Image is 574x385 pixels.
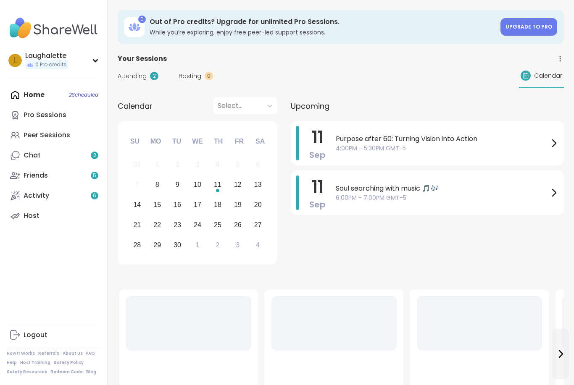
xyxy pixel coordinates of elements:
div: Host [24,211,39,220]
div: Choose Friday, September 26th, 2025 [229,216,247,234]
div: 14 [133,199,141,210]
div: 19 [234,199,242,210]
div: 4 [256,239,260,251]
div: 7 [135,179,139,190]
div: Choose Saturday, September 27th, 2025 [249,216,267,234]
div: 2 [216,239,219,251]
a: Chat2 [7,145,100,165]
a: Help [7,360,17,366]
div: Peer Sessions [24,131,70,140]
div: 22 [153,219,161,230]
a: Blog [86,369,96,375]
div: 15 [153,199,161,210]
a: Upgrade to Pro [500,18,557,36]
div: 1 [155,159,159,170]
span: Sep [309,149,326,161]
div: Friends [24,171,48,180]
div: Laughalette [25,51,68,60]
span: Calendar [118,100,153,112]
div: 29 [153,239,161,251]
a: Host Training [20,360,50,366]
div: month 2025-09 [127,155,268,255]
div: Choose Tuesday, September 9th, 2025 [169,176,187,194]
div: Not available Monday, September 1st, 2025 [148,156,166,174]
div: 0 [138,16,146,23]
div: Chat [24,151,41,160]
div: 18 [214,199,221,210]
div: Th [209,132,228,151]
div: Choose Saturday, October 4th, 2025 [249,236,267,254]
a: Activity6 [7,186,100,206]
div: 0 [205,72,213,80]
div: Logout [24,330,47,340]
div: 1 [196,239,200,251]
span: L [14,55,17,66]
div: 28 [133,239,141,251]
span: 2 [93,152,96,159]
div: 30 [174,239,181,251]
span: 6 [93,192,96,199]
span: 5 [93,172,96,179]
div: Mo [146,132,165,151]
div: 27 [254,219,262,230]
div: Pro Sessions [24,110,66,120]
h3: Out of Pro credits? Upgrade for unlimited Pro Sessions. [150,17,495,26]
div: 31 [133,159,141,170]
div: Choose Thursday, September 18th, 2025 [209,196,227,214]
a: Safety Policy [54,360,84,366]
div: Choose Wednesday, October 1st, 2025 [189,236,207,254]
div: Choose Tuesday, September 30th, 2025 [169,236,187,254]
div: 13 [254,179,262,190]
div: 20 [254,199,262,210]
span: Calendar [534,71,562,80]
div: 2 [150,72,158,80]
div: Choose Friday, September 12th, 2025 [229,176,247,194]
div: 8 [155,179,159,190]
div: Not available Thursday, September 4th, 2025 [209,156,227,174]
span: Your Sessions [118,54,167,64]
div: Activity [24,191,49,200]
div: Not available Saturday, September 6th, 2025 [249,156,267,174]
div: Not available Wednesday, September 3rd, 2025 [189,156,207,174]
div: Choose Tuesday, September 16th, 2025 [169,196,187,214]
div: Choose Tuesday, September 23rd, 2025 [169,216,187,234]
div: Fr [230,132,248,151]
div: Su [126,132,144,151]
a: Pro Sessions [7,105,100,125]
div: 3 [236,239,240,251]
a: Peer Sessions [7,125,100,145]
span: Soul searching with music 🎵🎶 [336,183,549,194]
span: 6:00PM - 7:00PM GMT-5 [336,194,549,202]
h3: While you’re exploring, enjoy free peer-led support sessions. [150,28,495,37]
span: Purpose after 60: Turning Vision into Action [336,134,549,144]
div: 24 [194,219,201,230]
div: Choose Sunday, September 28th, 2025 [128,236,146,254]
div: Choose Monday, September 22nd, 2025 [148,216,166,234]
span: 4:00PM - 5:30PM GMT-5 [336,144,549,153]
span: Upcoming [291,100,329,112]
div: Choose Monday, September 29th, 2025 [148,236,166,254]
div: 4 [216,159,219,170]
div: Choose Thursday, September 11th, 2025 [209,176,227,194]
div: Sa [251,132,269,151]
div: Not available Tuesday, September 2nd, 2025 [169,156,187,174]
a: Safety Resources [7,369,47,375]
div: We [188,132,207,151]
div: 21 [133,219,141,230]
a: Friends5 [7,165,100,186]
div: Choose Friday, October 3rd, 2025 [229,236,247,254]
a: About Us [63,351,83,356]
div: Choose Thursday, September 25th, 2025 [209,216,227,234]
div: 26 [234,219,242,230]
div: Choose Wednesday, September 24th, 2025 [189,216,207,234]
div: Choose Friday, September 19th, 2025 [229,196,247,214]
span: 11 [312,175,324,199]
div: 17 [194,199,201,210]
a: Referrals [38,351,59,356]
div: 5 [236,159,240,170]
div: Choose Wednesday, September 17th, 2025 [189,196,207,214]
div: 12 [234,179,242,190]
span: Attending [118,72,147,81]
div: 2 [176,159,179,170]
span: Hosting [179,72,201,81]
